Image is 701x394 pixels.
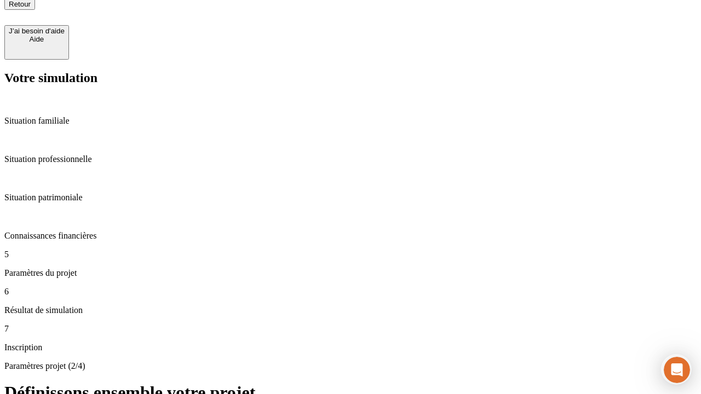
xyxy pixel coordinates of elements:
[9,27,65,35] div: J’ai besoin d'aide
[4,268,697,278] p: Paramètres du projet
[4,324,697,334] p: 7
[4,25,69,60] button: J’ai besoin d'aideAide
[664,357,690,383] iframe: Intercom live chat
[4,71,697,85] h2: Votre simulation
[661,354,692,385] iframe: Intercom live chat discovery launcher
[4,154,697,164] p: Situation professionnelle
[9,35,65,43] div: Aide
[4,287,697,297] p: 6
[4,116,697,126] p: Situation familiale
[4,193,697,202] p: Situation patrimoniale
[4,305,697,315] p: Résultat de simulation
[4,250,697,259] p: 5
[4,231,697,241] p: Connaissances financières
[4,343,697,352] p: Inscription
[4,361,697,371] p: Paramètres projet (2/4)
